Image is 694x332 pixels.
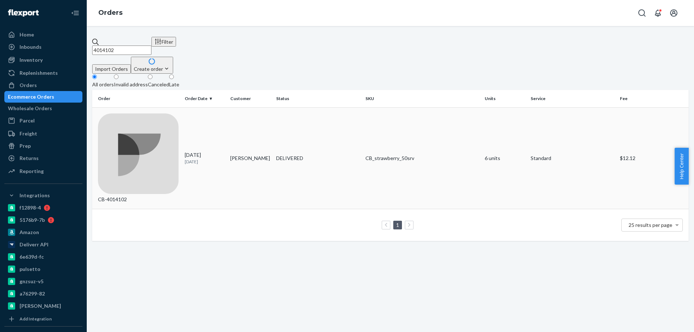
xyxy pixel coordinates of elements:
[4,202,82,214] a: f12898-4
[182,90,228,107] th: Order Date
[365,155,479,162] div: CB_strawberry_50srv
[4,288,82,299] a: a76299-82
[98,113,179,203] div: CB-4014102
[363,90,482,107] th: SKU
[92,46,151,55] input: Search orders
[482,107,528,209] td: 6 units
[92,64,131,74] button: Import Orders
[4,128,82,139] a: Freight
[20,82,37,89] div: Orders
[528,90,617,107] th: Service
[4,29,82,40] a: Home
[629,222,672,228] span: 25 results per page
[169,74,174,79] input: Late
[531,155,614,162] p: Standard
[185,159,225,165] p: [DATE]
[4,276,82,287] a: gnzsuz-v5
[4,315,82,323] a: Add Integration
[20,266,40,273] div: pulsetto
[4,214,82,226] a: 5176b9-7b
[617,90,689,107] th: Fee
[93,3,128,23] ol: breadcrumbs
[4,251,82,263] a: 6e639d-fc
[20,168,44,175] div: Reporting
[20,302,61,310] div: [PERSON_NAME]
[20,316,52,322] div: Add Integration
[20,43,42,51] div: Inbounds
[4,54,82,66] a: Inventory
[20,155,39,162] div: Returns
[8,105,52,112] div: Wholesale Orders
[482,90,528,107] th: Units
[651,6,665,20] button: Open notifications
[227,107,273,209] td: [PERSON_NAME]
[134,65,170,73] div: Create order
[4,67,82,79] a: Replenishments
[169,81,179,88] div: Late
[4,41,82,53] a: Inbounds
[4,140,82,152] a: Prep
[154,38,173,46] div: Filter
[20,204,41,211] div: f12898-4
[395,222,400,228] a: Page 1 is your current page
[20,31,34,38] div: Home
[20,56,43,64] div: Inventory
[4,165,82,177] a: Reporting
[635,6,649,20] button: Open Search Box
[4,227,82,238] a: Amazon
[4,79,82,91] a: Orders
[68,6,82,20] button: Close Navigation
[20,253,44,260] div: 6e639d-fc
[4,103,82,114] a: Wholesale Orders
[4,263,82,275] a: pulsetto
[92,90,182,107] th: Order
[92,74,97,79] input: All orders
[617,107,689,209] td: $12.12
[20,142,31,150] div: Prep
[20,192,50,199] div: Integrations
[8,9,39,17] img: Flexport logo
[148,74,153,79] input: Canceled
[230,95,270,102] div: Customer
[667,6,681,20] button: Open account menu
[185,151,225,165] div: [DATE]
[92,81,114,88] div: All orders
[273,90,363,107] th: Status
[4,91,82,103] a: Ecommerce Orders
[20,241,48,248] div: Deliverr API
[4,190,82,201] button: Integrations
[114,74,119,79] input: Invalid address
[20,216,45,224] div: 5176b9-7b
[20,290,45,297] div: a76299-82
[4,152,82,164] a: Returns
[151,37,176,47] button: Filter
[4,115,82,126] a: Parcel
[20,117,35,124] div: Parcel
[98,9,123,17] a: Orders
[20,278,43,285] div: gnzsuz-v5
[8,93,54,100] div: Ecommerce Orders
[20,69,58,77] div: Replenishments
[20,130,37,137] div: Freight
[131,57,173,74] button: Create order
[20,229,39,236] div: Amazon
[4,300,82,312] a: [PERSON_NAME]
[674,148,689,185] button: Help Center
[114,81,148,88] div: Invalid address
[276,155,360,162] div: DELIVERED
[4,239,82,250] a: Deliverr API
[148,81,169,88] div: Canceled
